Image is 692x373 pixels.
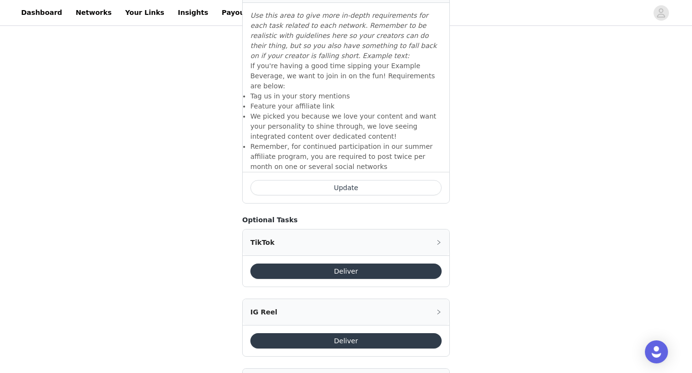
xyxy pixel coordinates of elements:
a: Insights [172,2,214,24]
li: Feature your affiliate link [250,101,442,111]
button: Update [250,180,442,195]
em: Use this area to give more in-depth requirements for each task related to each network. Remember ... [250,12,437,60]
i: icon: right [436,240,442,245]
div: avatar [656,5,666,21]
div: icon: rightIG Reel [243,299,449,325]
li: We picked you because we love your content and want your personality to shine through, we love se... [250,111,442,142]
div: icon: rightTikTok [243,229,449,255]
a: Networks [70,2,117,24]
h4: Optional Tasks [242,215,450,225]
li: Remember, for continued participation in our summer affiliate program, you are required to post t... [250,142,442,172]
li: Tag us in your story mentions [250,91,442,101]
a: Payouts [216,2,258,24]
button: Deliver [250,264,442,279]
i: icon: right [436,309,442,315]
button: Deliver [250,333,442,349]
a: Dashboard [15,2,68,24]
p: If you're having a good time sipping your Example Beverage, we want to join in on the fun! Requir... [250,61,442,91]
a: Your Links [119,2,170,24]
div: Open Intercom Messenger [645,340,668,363]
